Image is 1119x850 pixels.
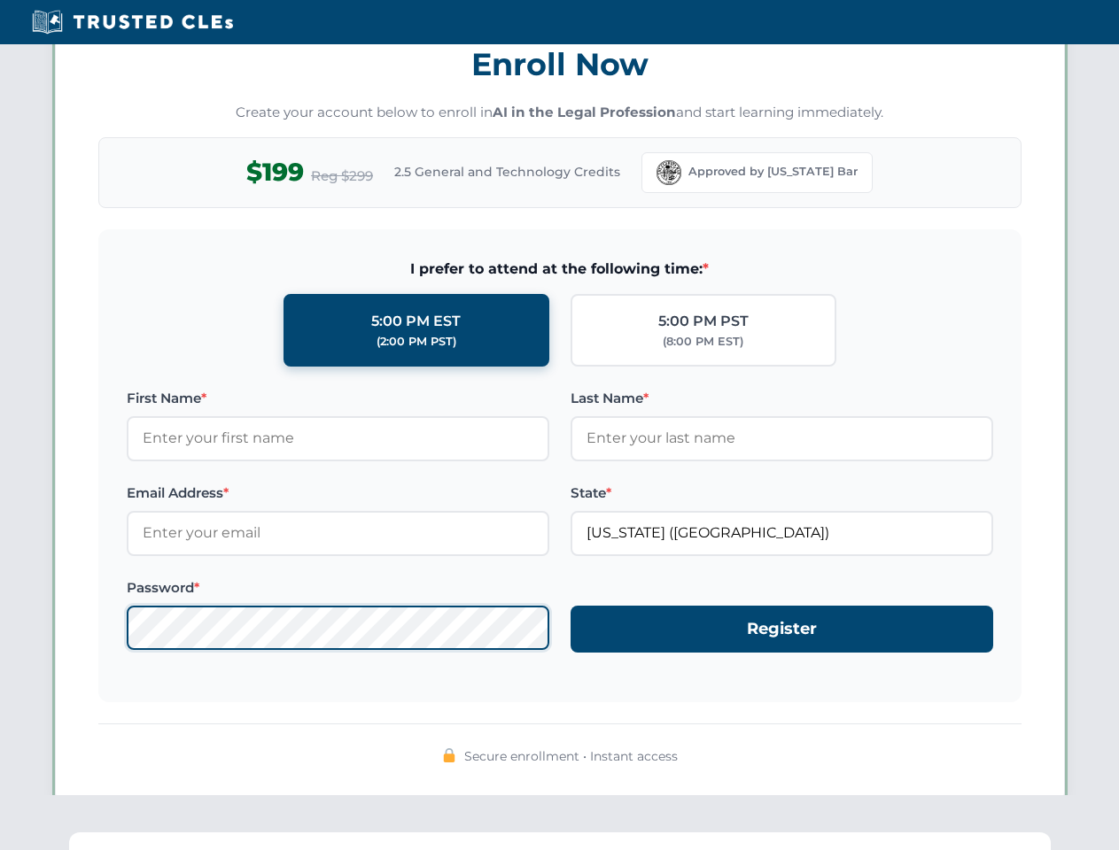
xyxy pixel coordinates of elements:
[571,606,993,653] button: Register
[688,163,858,181] span: Approved by [US_STATE] Bar
[127,258,993,281] span: I prefer to attend at the following time:
[127,416,549,460] input: Enter your first name
[371,310,461,333] div: 5:00 PM EST
[571,511,993,555] input: Florida (FL)
[663,333,743,351] div: (8:00 PM EST)
[27,9,238,35] img: Trusted CLEs
[311,166,373,187] span: Reg $299
[246,152,304,192] span: $199
[127,388,549,409] label: First Name
[127,577,549,599] label: Password
[127,511,549,555] input: Enter your email
[98,36,1022,92] h3: Enroll Now
[571,416,993,460] input: Enter your last name
[442,748,456,762] img: 🔒
[658,310,749,333] div: 5:00 PM PST
[127,483,549,504] label: Email Address
[571,483,993,504] label: State
[464,746,678,766] span: Secure enrollment • Instant access
[394,162,620,182] span: 2.5 General and Technology Credits
[571,388,993,409] label: Last Name
[377,333,456,351] div: (2:00 PM PST)
[657,160,681,185] img: Florida Bar
[98,103,1022,123] p: Create your account below to enroll in and start learning immediately.
[493,104,676,120] strong: AI in the Legal Profession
